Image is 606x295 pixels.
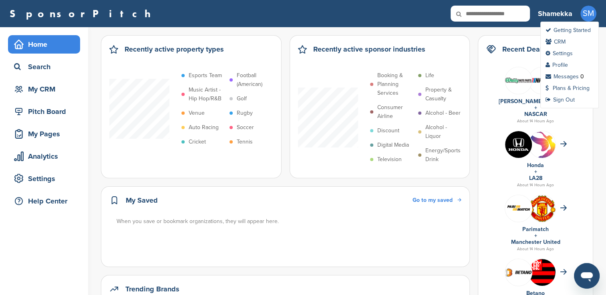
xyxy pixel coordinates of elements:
[529,195,556,222] img: Open uri20141112 64162 1lb1st5?1415809441
[546,85,590,92] a: Plans & Pricing
[486,245,585,253] div: About 14 Hours Ago
[546,73,579,80] a: Messages
[522,226,549,233] a: Parimatch
[499,98,572,105] a: [PERSON_NAME] Auto Parts
[377,126,399,135] p: Discount
[189,86,225,103] p: Music Artist - Hip Hop/R&B
[538,8,572,19] h3: Shamekka
[534,168,537,175] a: +
[546,50,573,57] a: Settings
[8,80,80,98] a: My CRM
[237,109,253,118] p: Rugby
[126,195,158,206] h2: My Saved
[546,96,575,103] a: Sign Out
[117,217,462,226] div: When you save or bookmark organizations, they will appear here.
[580,6,596,22] span: SM
[505,78,532,83] img: Open uri20141112 50798 1s1hxsn
[425,109,461,118] p: Alcohol - Beer
[502,44,546,55] h2: Recent Deals
[8,58,80,76] a: Search
[10,8,156,19] a: SponsorPitch
[580,73,584,80] div: 0
[8,35,80,54] a: Home
[237,138,253,146] p: Tennis
[8,102,80,121] a: Pitch Board
[425,86,462,103] p: Property & Casualty
[12,127,80,141] div: My Pages
[524,111,547,118] a: NASCAR
[125,283,179,295] h2: Trending Brands
[505,267,532,277] img: Betano
[534,232,537,239] a: +
[237,71,274,89] p: Football (American)
[546,27,591,34] a: Getting Started
[8,125,80,143] a: My Pages
[8,192,80,210] a: Help Center
[505,203,532,213] img: Screen shot 2018 07 10 at 12.33.29 pm
[486,118,585,125] div: About 14 Hours Ago
[189,71,222,80] p: Esports Team
[546,62,568,68] a: Profile
[237,123,254,132] p: Soccer
[12,82,80,96] div: My CRM
[529,175,542,181] a: LA28
[546,38,566,45] a: CRM
[8,169,80,188] a: Settings
[12,104,80,119] div: Pitch Board
[505,131,532,158] img: Kln5su0v 400x400
[486,181,585,189] div: About 14 Hours Ago
[12,60,80,74] div: Search
[529,131,556,179] img: La 2028 olympics logo
[511,239,560,245] a: Manchester United
[413,196,461,205] a: Go to my saved
[527,162,544,169] a: Honda
[413,197,453,203] span: Go to my saved
[425,123,462,141] p: Alcohol - Liquor
[377,71,414,98] p: Booking & Planning Services
[534,104,537,111] a: +
[377,103,414,121] p: Consumer Airline
[189,109,205,118] p: Venue
[425,71,434,80] p: Life
[12,149,80,163] div: Analytics
[574,263,600,289] iframe: Button to launch messaging window
[125,44,224,55] h2: Recently active property types
[538,5,572,22] a: Shamekka
[377,141,409,149] p: Digital Media
[529,259,556,292] img: Data?1415807839
[313,44,425,55] h2: Recently active sponsor industries
[377,155,402,164] p: Television
[8,147,80,165] a: Analytics
[12,171,80,186] div: Settings
[425,146,462,164] p: Energy/Sports Drink
[12,194,80,208] div: Help Center
[12,37,80,52] div: Home
[189,138,206,146] p: Cricket
[189,123,219,132] p: Auto Racing
[237,94,247,103] p: Golf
